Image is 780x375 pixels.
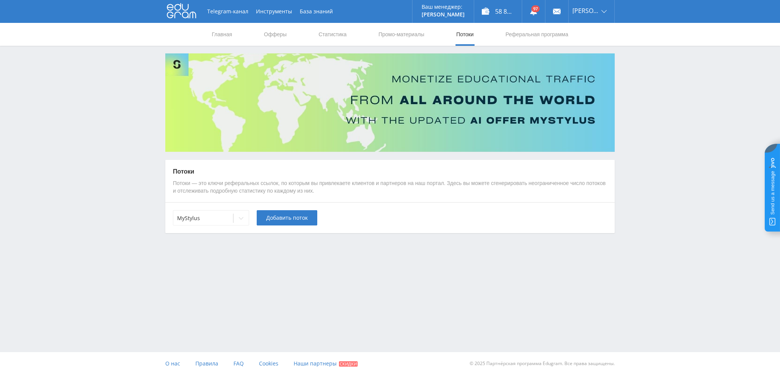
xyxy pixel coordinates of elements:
a: Правила [195,352,218,375]
a: Статистика [318,23,347,46]
span: Правила [195,360,218,367]
span: Скидки [339,361,358,367]
a: Офферы [263,23,288,46]
p: Ваш менеджер: [422,4,465,10]
span: [PERSON_NAME] [572,8,599,14]
button: Добавить поток [257,210,317,225]
a: Промо-материалы [378,23,425,46]
a: Потоки [456,23,475,46]
div: © 2025 Партнёрская программа Edugram. Все права защищены. [394,352,615,375]
span: О нас [165,360,180,367]
a: Реферальная программа [505,23,569,46]
p: [PERSON_NAME] [422,11,465,18]
a: Наши партнеры Скидки [294,352,358,375]
img: Banner [165,53,615,152]
a: О нас [165,352,180,375]
span: FAQ [233,360,244,367]
p: Потоки [173,167,607,176]
a: FAQ [233,352,244,375]
span: Добавить поток [266,215,308,221]
a: Главная [211,23,233,46]
span: Наши партнеры [294,360,337,367]
span: Cookies [259,360,278,367]
p: Потоки — это ключи реферальных ссылок, по которым вы привлекаете клиентов и партнеров на наш порт... [173,180,607,195]
a: Cookies [259,352,278,375]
